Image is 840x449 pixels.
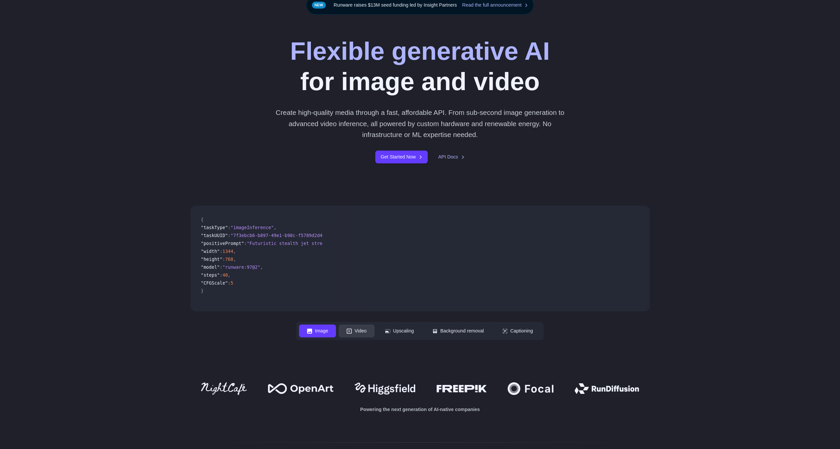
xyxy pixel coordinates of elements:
[201,233,228,238] span: "taskUUID"
[228,272,230,278] span: ,
[233,257,236,262] span: ,
[201,217,204,222] span: {
[201,257,222,262] span: "height"
[201,249,220,254] span: "width"
[228,280,230,286] span: :
[494,325,541,337] button: Captioning
[247,241,493,246] span: "Futuristic stealth jet streaking through a neon-lit cityscape with glowing purple exhaust"
[424,325,492,337] button: Background removal
[201,280,228,286] span: "CFGScale"
[231,225,274,230] span: "imageInference"
[220,264,222,270] span: :
[231,280,233,286] span: 5
[222,264,260,270] span: "runware:97@2"
[201,264,220,270] span: "model"
[462,1,528,9] a: Read the full announcement
[233,249,236,254] span: ,
[244,241,247,246] span: :
[220,272,222,278] span: :
[225,257,233,262] span: 768
[299,325,336,337] button: Image
[222,272,228,278] span: 40
[274,225,276,230] span: ,
[231,233,333,238] span: "7f3ebcb6-b897-49e1-b98c-f5789d2d40d7"
[201,272,220,278] span: "steps"
[222,249,233,254] span: 1344
[273,107,567,140] p: Create high-quality media through a fast, affordable API. From sub-second image generation to adv...
[438,153,465,161] a: API Docs
[290,36,550,96] h1: for image and video
[228,233,230,238] span: :
[260,264,263,270] span: ,
[290,37,550,65] strong: Flexible generative AI
[222,257,225,262] span: :
[339,325,375,337] button: Video
[377,325,422,337] button: Upscaling
[201,225,228,230] span: "taskType"
[190,406,650,413] p: Powering the next generation of AI-native companies
[375,151,427,163] a: Get Started Now
[201,241,244,246] span: "positivePrompt"
[201,288,204,294] span: }
[220,249,222,254] span: :
[228,225,230,230] span: :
